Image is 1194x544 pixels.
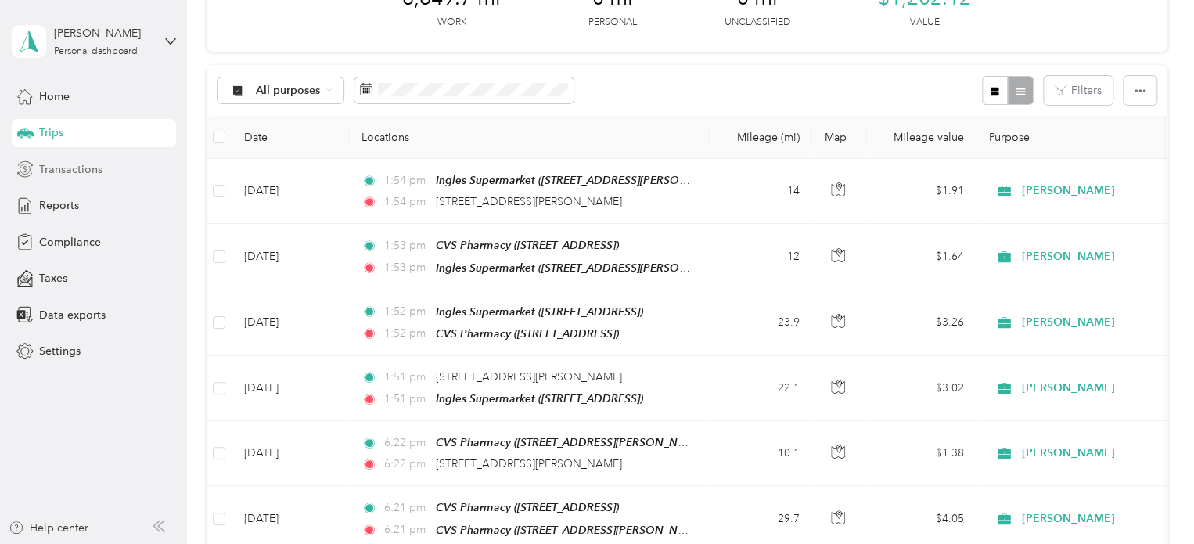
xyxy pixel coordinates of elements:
th: Date [232,116,349,159]
span: [PERSON_NAME] [1022,248,1165,265]
div: [PERSON_NAME] [54,25,152,41]
p: Unclassified [725,16,790,30]
td: 23.9 [709,290,812,356]
span: 6:22 pm [383,434,428,452]
td: 22.1 [709,356,812,421]
td: 10.1 [709,421,812,486]
p: Work [437,16,466,30]
p: Value [910,16,940,30]
td: $3.02 [867,356,976,421]
span: 6:21 pm [383,521,428,539]
span: [STREET_ADDRESS][PERSON_NAME] [436,370,622,384]
iframe: Everlance-gr Chat Button Frame [1106,456,1194,544]
td: [DATE] [232,421,349,486]
button: Help center [9,520,88,536]
td: 14 [709,159,812,224]
td: [DATE] [232,224,349,290]
span: Ingles Supermarket ([STREET_ADDRESS]) [436,392,643,405]
span: Ingles Supermarket ([STREET_ADDRESS]) [436,305,643,318]
span: [PERSON_NAME] [1022,380,1165,397]
span: Home [39,88,70,105]
td: $1.91 [867,159,976,224]
span: 1:53 pm [383,237,428,254]
span: [PERSON_NAME] [1022,182,1165,200]
span: CVS Pharmacy ([STREET_ADDRESS][PERSON_NAME]) [436,524,707,537]
span: Data exports [39,307,106,323]
span: 1:54 pm [383,193,428,211]
span: [PERSON_NAME] [1022,510,1165,528]
span: CVS Pharmacy ([STREET_ADDRESS]) [436,501,619,513]
span: 1:51 pm [383,391,428,408]
td: [DATE] [232,159,349,224]
th: Mileage (mi) [709,116,812,159]
td: $3.26 [867,290,976,356]
span: 1:52 pm [383,325,428,342]
span: [STREET_ADDRESS][PERSON_NAME] [436,457,622,470]
span: Compliance [39,234,101,250]
span: Ingles Supermarket ([STREET_ADDRESS][PERSON_NAME]) [436,261,732,275]
td: [DATE] [232,290,349,356]
th: Map [812,116,867,159]
span: 1:52 pm [383,303,428,320]
span: [PERSON_NAME] [1022,445,1165,462]
p: Personal [588,16,637,30]
span: 6:22 pm [383,456,428,473]
span: 1:53 pm [383,259,428,276]
td: [DATE] [232,356,349,421]
div: Personal dashboard [54,47,138,56]
td: $1.38 [867,421,976,486]
th: Mileage value [867,116,976,159]
span: Taxes [39,270,67,286]
span: 6:21 pm [383,499,428,517]
span: Settings [39,343,81,359]
button: Filters [1044,76,1113,105]
span: All purposes [256,85,321,96]
th: Locations [349,116,709,159]
span: Transactions [39,161,102,178]
span: Trips [39,124,63,141]
span: CVS Pharmacy ([STREET_ADDRESS]) [436,327,619,340]
span: [PERSON_NAME] [1022,314,1165,331]
span: 1:54 pm [383,172,428,189]
td: 12 [709,224,812,290]
span: CVS Pharmacy ([STREET_ADDRESS]) [436,239,619,251]
span: Reports [39,197,79,214]
span: 1:51 pm [383,369,428,386]
span: CVS Pharmacy ([STREET_ADDRESS][PERSON_NAME]) [436,436,707,449]
span: Ingles Supermarket ([STREET_ADDRESS][PERSON_NAME]) [436,174,732,187]
td: $1.64 [867,224,976,290]
span: [STREET_ADDRESS][PERSON_NAME] [436,195,622,208]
